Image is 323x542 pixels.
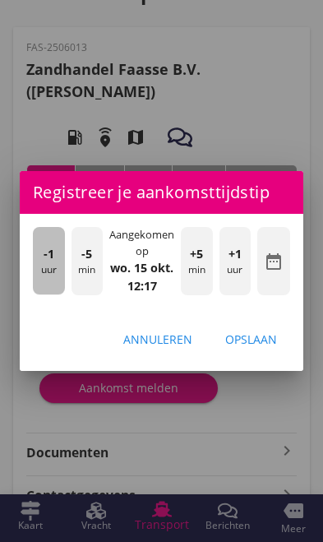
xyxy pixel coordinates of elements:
span: -1 [44,245,54,263]
span: +1 [228,245,242,263]
i: date_range [264,252,284,271]
div: Aangekomen op [109,227,174,259]
strong: wo. 15 okt. [110,260,173,276]
button: Opslaan [212,325,290,354]
div: Annuleren [123,331,192,348]
div: min [72,227,104,294]
div: uur [33,227,65,294]
div: min [181,227,213,294]
strong: 12:17 [127,278,157,294]
button: Annuleren [110,325,205,354]
span: -5 [81,245,92,263]
span: +5 [190,245,203,263]
div: uur [219,227,251,294]
div: Registreer je aankomsttijdstip [20,171,303,214]
div: Opslaan [225,331,277,348]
